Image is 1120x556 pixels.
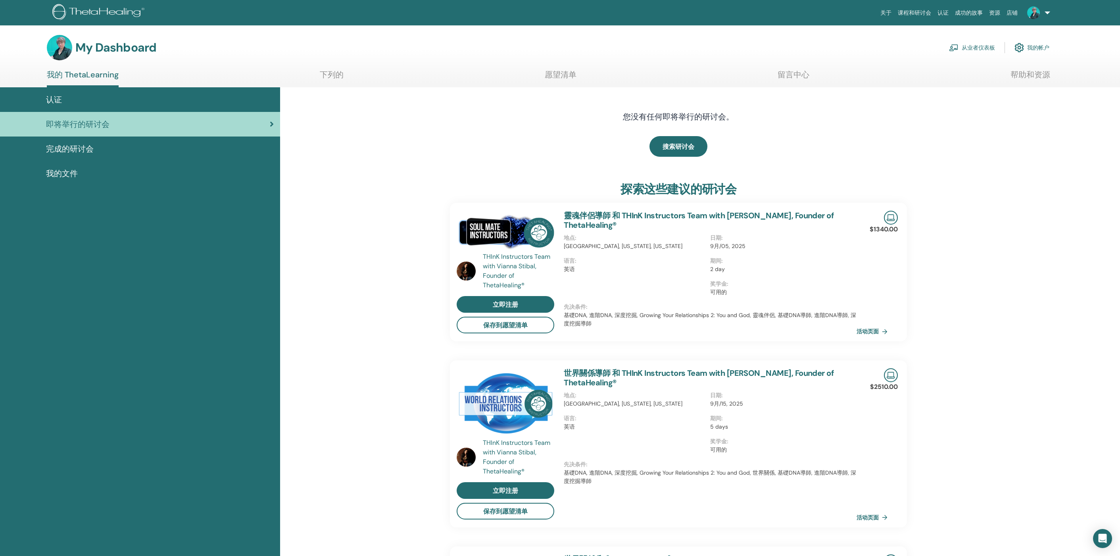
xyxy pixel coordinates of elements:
[47,35,72,60] img: default.jpg
[710,400,852,408] p: 9月/15, 2025
[710,391,852,400] p: 日期 :
[710,257,852,265] p: 期间 :
[564,210,834,230] a: 靈魂伴侶導師 和 THInK Instructors Team with [PERSON_NAME], Founder of ThetaHealing®
[857,512,891,523] a: 活动页面
[1014,41,1024,54] img: cog.svg
[493,487,518,495] span: 立即注册
[457,211,554,254] img: 靈魂伴侶導師
[46,118,110,130] span: 即将举行的研讨会
[46,143,94,155] span: 完成的研讨会
[52,4,147,22] img: logo.png
[710,234,852,242] p: 日期 :
[564,234,705,242] p: 地点 :
[663,142,694,151] span: 搜索研讨会
[710,265,852,273] p: 2 day
[483,252,556,290] a: THInK Instructors Team with Vianna Stibal, Founder of ThetaHealing®
[710,242,852,250] p: 9月/05, 2025
[457,368,554,441] img: 世界關係導師
[564,391,705,400] p: 地点 :
[877,6,895,20] a: 关于
[1010,70,1050,85] a: 帮助和资源
[564,460,857,469] p: 先决条件 :
[457,503,554,519] button: 保存到愿望清单
[457,448,476,467] img: default.jpg
[493,300,518,309] span: 立即注册
[457,262,476,281] img: default.jpg
[710,414,852,423] p: 期间 :
[564,423,705,431] p: 英语
[949,39,995,56] a: 从业者仪表板
[564,242,705,250] p: [GEOGRAPHIC_DATA], [US_STATE], [US_STATE]
[949,44,959,51] img: chalkboard-teacher.svg
[857,325,891,337] a: 活动页面
[710,446,852,454] p: 可用的
[870,382,898,392] p: $2510.00
[884,368,898,382] img: Live Online Seminar
[870,225,898,234] p: $1340.00
[564,414,705,423] p: 语言 :
[564,257,705,265] p: 语言 :
[778,70,809,85] a: 留言中心
[46,167,78,179] span: 我的文件
[710,280,852,288] p: 奖学金 :
[621,182,736,196] h3: 探索这些建议的研讨会
[75,40,156,55] h3: My Dashboard
[564,303,857,311] p: 先决条件 :
[564,400,705,408] p: [GEOGRAPHIC_DATA], [US_STATE], [US_STATE]
[884,211,898,225] img: Live Online Seminar
[47,70,119,87] a: 我的 ThetaLearning
[457,482,554,499] a: 立即注册
[1014,39,1049,56] a: 我的帐户
[710,437,852,446] p: 奖学金 :
[564,265,705,273] p: 英语
[1003,6,1021,20] a: 店铺
[553,112,803,121] h4: 您没有任何即将举行的研讨会。
[952,6,986,20] a: 成功的故事
[710,288,852,296] p: 可用的
[934,6,952,20] a: 认证
[710,423,852,431] p: 5 days
[457,317,554,333] button: 保存到愿望清单
[564,469,857,485] p: 基礎DNA, 進階DNA, 深度挖掘, Growing Your Relationships 2: You and God, 世界關係, 基礎DNA導師, 進階DNA導師, 深度挖掘導師
[986,6,1003,20] a: 资源
[320,70,344,85] a: 下列的
[649,136,707,157] a: 搜索研讨会
[564,368,834,388] a: 世界關係導師 和 THInK Instructors Team with [PERSON_NAME], Founder of ThetaHealing®
[1027,6,1040,19] img: default.jpg
[564,311,857,328] p: 基礎DNA, 進階DNA, 深度挖掘, Growing Your Relationships 2: You and God, 靈魂伴侶, 基礎DNA導師, 進階DNA導師, 深度挖掘導師
[545,70,576,85] a: 愿望清单
[895,6,934,20] a: 课程和研讨会
[46,94,62,106] span: 认证
[483,438,556,476] a: THInK Instructors Team with Vianna Stibal, Founder of ThetaHealing®
[1093,529,1112,548] div: Open Intercom Messenger
[457,296,554,313] a: 立即注册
